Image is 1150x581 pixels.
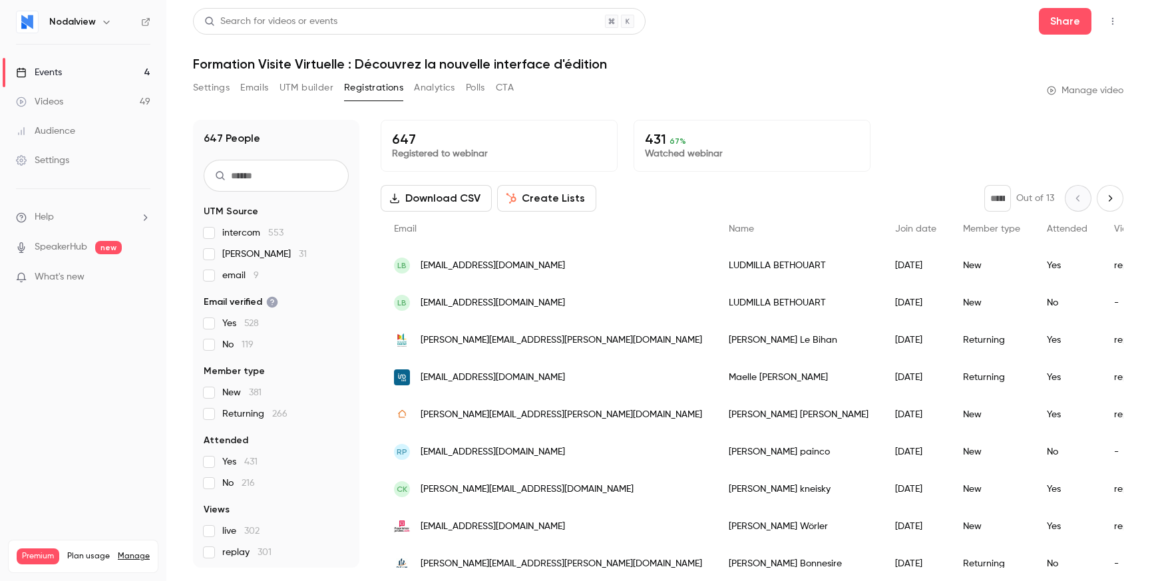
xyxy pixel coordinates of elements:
span: Member type [204,365,265,378]
div: [DATE] [882,471,950,508]
div: New [950,471,1034,508]
span: 216 [242,479,255,488]
div: Videos [16,95,63,108]
span: replay [222,546,272,559]
button: Emails [240,77,268,98]
button: Registrations [344,77,403,98]
span: 528 [244,319,259,328]
span: [EMAIL_ADDRESS][DOMAIN_NAME] [421,259,565,273]
button: UTM builder [280,77,333,98]
span: Email verified [204,295,278,309]
div: Maelle [PERSON_NAME] [715,359,882,396]
span: Plan usage [67,551,110,562]
span: Returning [222,407,287,421]
img: squarehabitat.fr [394,332,410,348]
div: Yes [1034,396,1101,433]
span: [PERSON_NAME] [222,248,307,261]
span: [PERSON_NAME][EMAIL_ADDRESS][PERSON_NAME][DOMAIN_NAME] [421,333,702,347]
span: intercom [222,226,284,240]
span: Name [729,224,754,234]
button: Polls [466,77,485,98]
img: iadfrance.fr [394,369,410,385]
iframe: Noticeable Trigger [134,272,150,284]
div: [DATE] [882,321,950,359]
span: ck [397,483,407,495]
p: Watched webinar [645,147,859,160]
span: UTM Source [204,205,258,218]
a: Manage video [1047,84,1123,97]
div: Audience [16,124,75,138]
button: Download CSV [381,185,492,212]
span: [EMAIL_ADDRESS][DOMAIN_NAME] [421,445,565,459]
a: Manage [118,551,150,562]
span: 119 [242,340,254,349]
span: Views [1114,224,1139,234]
div: No [1034,284,1101,321]
div: [PERSON_NAME] Le Bihan [715,321,882,359]
div: [PERSON_NAME] [PERSON_NAME] [715,396,882,433]
span: LB [397,260,407,272]
div: Yes [1034,247,1101,284]
p: Registered to webinar [392,147,606,160]
div: Yes [1034,471,1101,508]
div: [DATE] [882,284,950,321]
div: LUDMILLA BETHOUART [715,284,882,321]
div: Yes [1034,321,1101,359]
div: Returning [950,321,1034,359]
div: [PERSON_NAME] Wörler [715,508,882,545]
div: [PERSON_NAME] painco [715,433,882,471]
span: Member type [963,224,1020,234]
span: No [222,338,254,351]
a: SpeakerHub [35,240,87,254]
span: LB [397,297,407,309]
span: [EMAIL_ADDRESS][DOMAIN_NAME] [421,520,565,534]
span: [PERSON_NAME][EMAIL_ADDRESS][DOMAIN_NAME] [421,483,634,496]
span: new [95,241,122,254]
div: New [950,396,1034,433]
img: safti.fr [394,407,410,423]
h1: Formation Visite Virtuelle : Découvrez la nouvelle interface d'édition [193,56,1123,72]
div: Yes [1034,359,1101,396]
p: Out of 13 [1016,192,1054,205]
span: Help [35,210,54,224]
div: Events [16,66,62,79]
span: 381 [249,388,262,397]
div: No [1034,433,1101,471]
div: New [950,284,1034,321]
span: 9 [254,271,259,280]
p: 647 [392,131,606,147]
div: [DATE] [882,433,950,471]
div: New [950,433,1034,471]
h6: Nodalview [49,15,96,29]
span: rp [397,446,407,458]
div: Search for videos or events [204,15,337,29]
span: No [222,477,255,490]
button: Next page [1097,185,1123,212]
img: reim.immo [394,556,410,572]
span: [PERSON_NAME][EMAIL_ADDRESS][PERSON_NAME][DOMAIN_NAME] [421,557,702,571]
div: LUDMILLA BETHOUART [715,247,882,284]
div: [DATE] [882,508,950,545]
span: [EMAIL_ADDRESS][DOMAIN_NAME] [421,296,565,310]
div: [DATE] [882,247,950,284]
span: Attended [1047,224,1087,234]
li: help-dropdown-opener [16,210,150,224]
span: What's new [35,270,85,284]
div: New [950,247,1034,284]
div: Settings [16,154,69,167]
div: New [950,508,1034,545]
span: 302 [244,526,260,536]
img: Nodalview [17,11,38,33]
button: Analytics [414,77,455,98]
div: Yes [1034,508,1101,545]
span: 301 [258,548,272,557]
span: [PERSON_NAME][EMAIL_ADDRESS][PERSON_NAME][DOMAIN_NAME] [421,408,702,422]
span: Views [204,503,230,516]
span: Yes [222,455,258,469]
span: 553 [268,228,284,238]
span: 266 [272,409,287,419]
div: [DATE] [882,359,950,396]
span: Join date [895,224,936,234]
span: 431 [244,457,258,467]
span: 31 [299,250,307,259]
